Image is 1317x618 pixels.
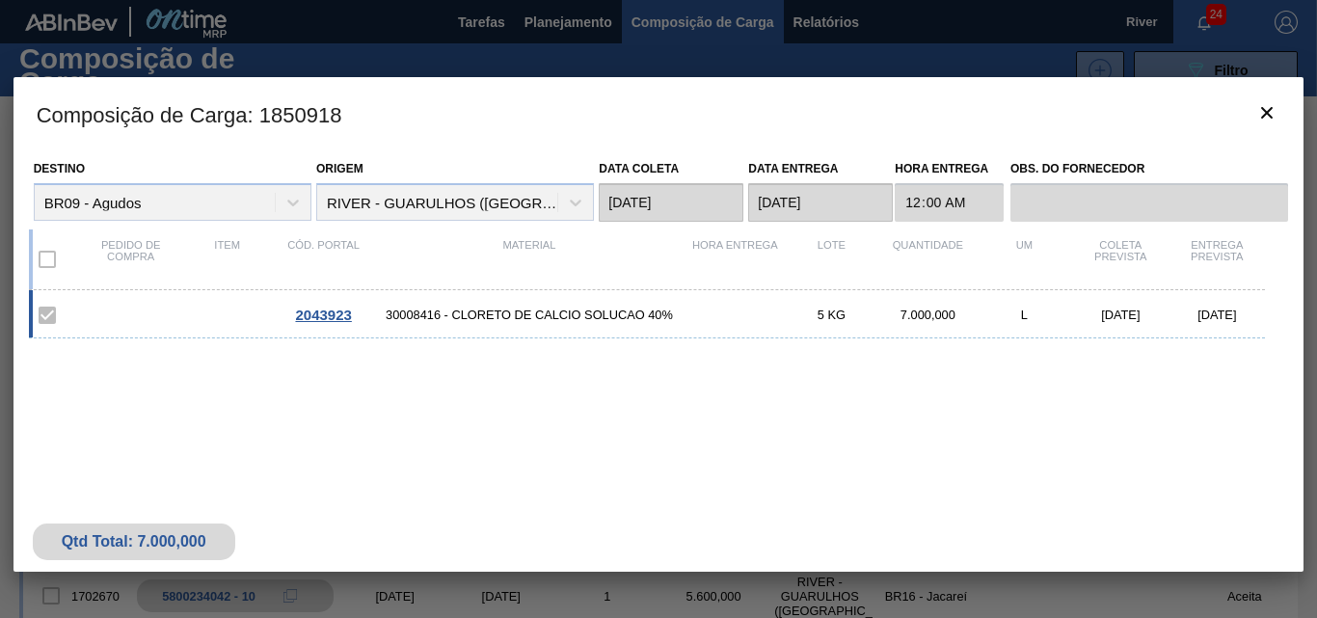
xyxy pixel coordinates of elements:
[316,162,363,175] label: Origem
[1169,239,1265,280] div: Entrega Prevista
[895,155,1004,183] label: Hora Entrega
[748,183,893,222] input: dd/mm/yyyy
[1169,308,1265,322] div: [DATE]
[783,239,879,280] div: Lote
[372,239,687,280] div: Material
[879,308,976,322] div: 7.000,000
[599,162,679,175] label: Data coleta
[976,308,1072,322] div: L
[276,307,372,323] div: Ir para o Pedido
[83,239,179,280] div: Pedido de compra
[34,162,85,175] label: Destino
[179,239,276,280] div: Item
[276,239,372,280] div: Cód. Portal
[599,183,743,222] input: dd/mm/yyyy
[1072,308,1169,322] div: [DATE]
[1072,239,1169,280] div: Coleta Prevista
[879,239,976,280] div: Quantidade
[1010,155,1288,183] label: Obs. do Fornecedor
[748,162,838,175] label: Data entrega
[13,77,1304,150] h3: Composição de Carga : 1850918
[47,533,221,551] div: Qtd Total: 7.000,000
[783,308,879,322] div: 5 KG
[372,308,687,322] span: 30008416 - CLORETO DE CALCIO SOLUCAO 40%
[976,239,1072,280] div: UM
[295,307,351,323] span: 2043923
[686,239,783,280] div: Hora Entrega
